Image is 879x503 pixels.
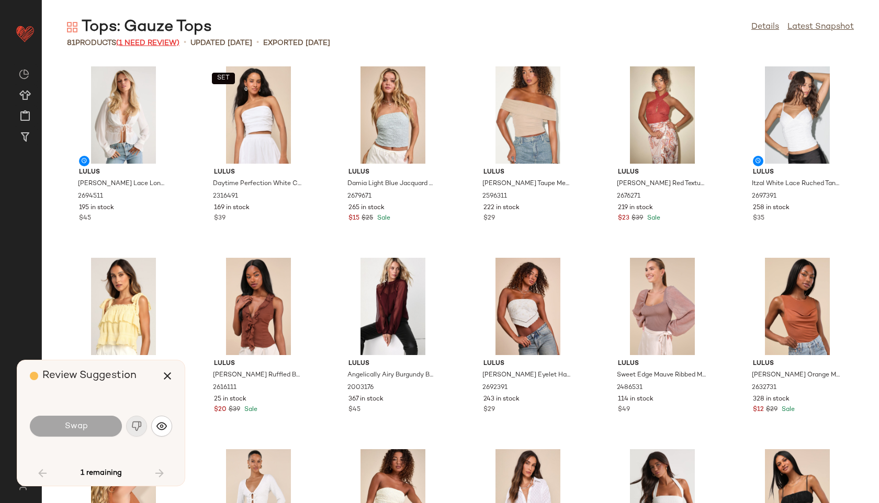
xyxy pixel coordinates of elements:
[213,179,302,189] span: Daytime Perfection White Cotton Pleated Cropped Sleeveless Top
[67,38,179,49] div: Products
[156,421,167,431] img: svg%3e
[348,405,360,415] span: $45
[483,395,520,404] span: 243 in stock
[610,66,715,164] img: 2676271_02_front_2025-06-18.jpg
[618,395,653,404] span: 114 in stock
[15,23,36,44] img: heart_red.DM2ytmEG.svg
[214,203,250,213] span: 169 in stock
[78,192,103,201] span: 2694511
[242,406,257,413] span: Sale
[67,22,77,32] img: svg%3e
[618,214,629,223] span: $23
[213,192,238,201] span: 2316491
[206,66,311,164] img: 11347161_2316491.jpg
[184,37,186,49] span: •
[752,179,841,189] span: Itzal White Lace Ruched Tank Top
[79,203,114,213] span: 195 in stock
[212,73,235,84] button: SET
[348,203,385,213] span: 265 in stock
[42,370,137,381] span: Review Suggestion
[745,66,850,164] img: 2697391_01_hero_2025-08-12.jpg
[483,405,495,415] span: $29
[206,258,311,355] img: 12549341_2616111.jpg
[618,168,707,177] span: Lulus
[81,468,122,478] span: 1 remaining
[71,258,176,355] img: 8650921_1719936.jpg
[475,258,581,355] img: 2692391_01_hero_2025-07-11.jpg
[618,405,630,415] span: $49
[263,38,330,49] p: Exported [DATE]
[340,66,446,164] img: 2679671_02_front_2025-06-23.jpg
[617,371,706,380] span: Sweet Edge Mauve Ribbed Mesh Balloon Sleeve Sweater Top
[745,258,850,355] img: 12675161_2632731.jpg
[116,39,179,47] span: (1 Need Review)
[214,359,303,369] span: Lulus
[348,168,437,177] span: Lulus
[217,75,230,82] span: SET
[19,69,29,79] img: svg%3e
[347,179,436,189] span: Damia Light Blue Jacquard Knit Strapless Crop Top
[67,17,212,38] div: Tops: Gauze Tops
[214,168,303,177] span: Lulus
[610,258,715,355] img: 12268801_2486531.jpg
[475,66,581,164] img: 2596311_2_01_hero_Retakes_2025-08-06.jpg
[752,383,776,393] span: 2632731
[214,405,227,415] span: $20
[256,37,259,49] span: •
[213,371,302,380] span: [PERSON_NAME] Ruffled Button-Front Top
[645,215,660,222] span: Sale
[340,258,446,355] img: 9802301_2003176.jpg
[214,214,226,223] span: $39
[482,383,508,393] span: 2692391
[753,405,764,415] span: $12
[71,66,176,164] img: 2694511_01_hero_2025-08-13.jpg
[752,371,841,380] span: [PERSON_NAME] Orange Mesh Cowl Tank Top
[347,192,371,201] span: 2679671
[375,215,390,222] span: Sale
[617,383,643,393] span: 2486531
[229,405,240,415] span: $39
[482,179,571,189] span: [PERSON_NAME] Taupe Mesh Ruched Off-The-Shoulder Top
[753,203,790,213] span: 258 in stock
[751,21,779,33] a: Details
[753,395,790,404] span: 328 in stock
[753,168,842,177] span: Lulus
[483,214,495,223] span: $29
[752,192,776,201] span: 2697391
[347,371,436,380] span: Angelically Airy Burgundy Balloon Sleeve Top
[483,359,572,369] span: Lulus
[79,168,168,177] span: Lulus
[780,406,795,413] span: Sale
[213,383,236,393] span: 2616111
[362,214,373,223] span: $25
[753,359,842,369] span: Lulus
[632,214,643,223] span: $39
[617,192,640,201] span: 2676271
[347,383,374,393] span: 2003176
[67,39,75,47] span: 81
[78,179,167,189] span: [PERSON_NAME] Lace Long Sleeve Tie-Front Top
[753,214,764,223] span: $35
[766,405,777,415] span: $29
[190,38,252,49] p: updated [DATE]
[348,395,384,404] span: 367 in stock
[482,192,507,201] span: 2596311
[483,168,572,177] span: Lulus
[13,482,33,490] img: svg%3e
[787,21,854,33] a: Latest Snapshot
[348,214,359,223] span: $15
[79,359,168,369] span: Lulus
[618,359,707,369] span: Lulus
[618,203,653,213] span: 219 in stock
[348,359,437,369] span: Lulus
[482,371,571,380] span: [PERSON_NAME] Eyelet Handkerchief Crop Top
[214,395,246,404] span: 25 in stock
[79,214,91,223] span: $45
[617,179,706,189] span: [PERSON_NAME] Red Textured Knit Cross-Front Bodysuit
[483,203,520,213] span: 222 in stock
